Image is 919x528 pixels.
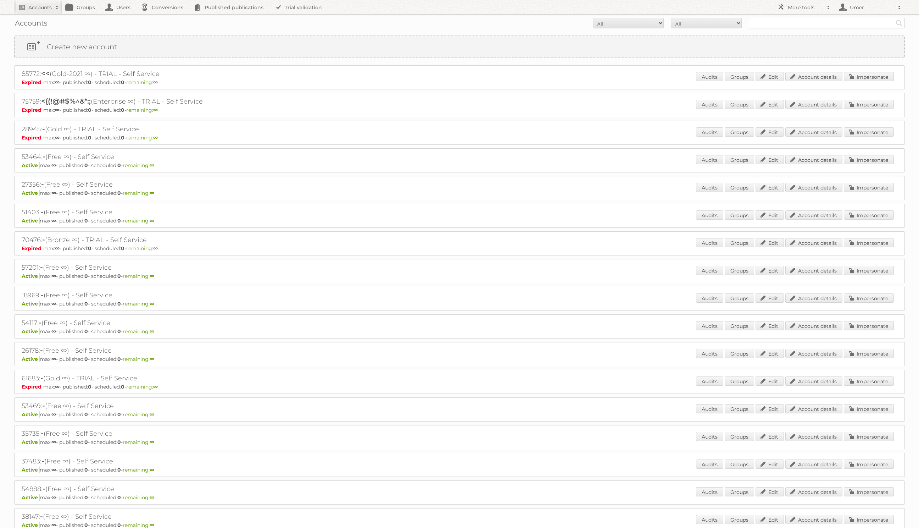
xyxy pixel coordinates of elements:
[696,404,723,413] a: Audits
[725,404,754,413] a: Groups
[844,376,894,386] a: Impersonate
[40,512,43,521] span: -
[696,210,723,220] a: Audits
[785,376,842,386] a: Account details
[22,69,270,78] h2: 85772: (Gold-2021 ∞) - TRIAL - Self Service
[785,100,842,109] a: Account details
[123,190,154,196] span: remaining:
[22,180,270,189] h2: 27356: (Free ∞) - Self Service
[117,301,121,307] strong: 0
[121,134,124,141] strong: 0
[123,494,154,501] span: remaining:
[22,97,270,106] h2: 75759: (Enterprise ∞) - TRIAL - Self Service
[123,162,154,169] span: remaining:
[22,245,897,252] p: max: - published: - scheduled: -
[121,79,124,86] strong: 0
[150,411,154,418] strong: ∞
[22,218,40,224] span: Active
[696,155,723,164] a: Audits
[788,4,823,11] h2: More tools
[22,235,270,244] h2: 70476: (Bronze ∞) - TRIAL - Self Service
[22,162,897,169] p: max: - published: - scheduled: -
[51,218,56,224] strong: ∞
[844,293,894,303] a: Impersonate
[55,134,60,141] strong: ∞
[42,235,45,244] span: -
[22,79,43,86] span: Expired
[123,301,154,307] span: remaining:
[725,127,754,137] a: Groups
[15,36,904,57] a: Create new account
[696,127,723,137] a: Audits
[848,4,894,11] h2: Umer
[150,190,154,196] strong: ∞
[84,218,88,224] strong: 0
[55,79,60,86] strong: ∞
[117,273,121,279] strong: 0
[153,245,158,252] strong: ∞
[55,245,60,252] strong: ∞
[22,273,897,279] p: max: - published: - scheduled: -
[22,218,897,224] p: max: - published: - scheduled: -
[41,208,44,216] span: -
[22,494,897,501] p: max: - published: - scheduled: -
[696,293,723,303] a: Audits
[51,356,56,362] strong: ∞
[696,515,723,524] a: Audits
[785,266,842,275] a: Account details
[123,356,154,362] span: remaining:
[22,301,897,307] p: max: - published: - scheduled: -
[126,134,158,141] span: remaining:
[725,460,754,469] a: Groups
[117,356,121,362] strong: 0
[756,460,784,469] a: Edit
[725,432,754,441] a: Groups
[785,127,842,137] a: Account details
[725,321,754,330] a: Groups
[844,266,894,275] a: Impersonate
[126,384,158,390] span: remaining:
[55,384,60,390] strong: ∞
[123,273,154,279] span: remaining:
[22,356,897,362] p: max: - published: - scheduled: -
[22,439,40,445] span: Active
[756,487,784,496] a: Edit
[725,72,754,81] a: Groups
[150,328,154,335] strong: ∞
[22,467,897,473] p: max: - published: - scheduled: -
[844,100,894,109] a: Impersonate
[22,318,270,328] h2: 54117: (Free ∞) - Self Service
[725,210,754,220] a: Groups
[22,439,897,445] p: max: - published: - scheduled: -
[22,512,270,521] h2: 38147: (Free ∞) - Self Service
[84,467,88,473] strong: 0
[150,301,154,307] strong: ∞
[22,401,270,411] h2: 53469: (Free ∞) - Self Service
[756,515,784,524] a: Edit
[696,376,723,386] a: Audits
[725,266,754,275] a: Groups
[844,460,894,469] a: Impersonate
[126,107,158,113] span: remaining:
[22,429,270,438] h2: 35735: (Free ∞) - Self Service
[84,162,88,169] strong: 0
[51,301,56,307] strong: ∞
[22,346,270,355] h2: 26178: (Free ∞) - Self Service
[84,273,88,279] strong: 0
[153,384,158,390] strong: ∞
[785,155,842,164] a: Account details
[43,152,45,161] span: -
[22,125,270,134] h2: 28945: (Gold ∞) - TRIAL - Self Service
[153,79,158,86] strong: ∞
[785,321,842,330] a: Account details
[150,439,154,445] strong: ∞
[756,155,784,164] a: Edit
[41,291,44,299] span: -
[22,374,270,383] h2: 61683: (Gold ∞) - TRIAL - Self Service
[756,349,784,358] a: Edit
[725,487,754,496] a: Groups
[123,467,154,473] span: remaining:
[785,349,842,358] a: Account details
[22,328,897,335] p: max: - published: - scheduled: -
[121,107,124,113] strong: 0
